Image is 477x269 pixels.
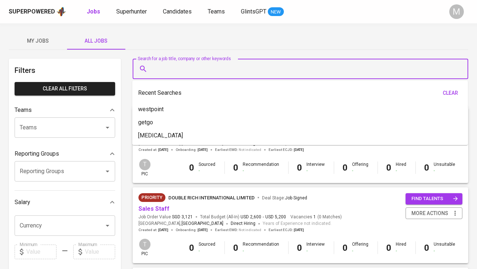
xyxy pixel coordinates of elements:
[243,248,279,254] div: -
[102,122,113,133] button: Open
[239,227,261,233] span: Not indicated
[15,149,59,158] p: Reporting Groups
[208,7,226,16] a: Teams
[294,227,304,233] span: [DATE]
[265,214,286,220] span: USD 5,200
[387,243,392,253] b: 0
[343,243,348,253] b: 0
[138,105,164,114] p: westpoint
[85,245,115,259] input: Value
[442,89,459,98] span: clear
[199,168,216,174] div: -
[434,241,456,254] div: Unsuitable
[307,241,325,254] div: Interview
[138,147,168,152] span: Created at :
[234,163,239,173] b: 0
[352,241,369,254] div: Offering
[15,147,115,161] div: Reporting Groups
[215,227,261,233] span: Earliest EMD :
[198,227,208,233] span: [DATE]
[138,214,193,220] span: Job Order Value
[434,248,456,254] div: -
[138,238,151,257] div: pic
[172,214,193,220] span: SGD 3,121
[396,248,407,254] div: -
[102,221,113,231] button: Open
[158,227,168,233] span: [DATE]
[263,214,264,220] span: -
[56,6,66,17] img: app logo
[268,8,284,16] span: NEW
[411,209,448,218] span: more actions
[241,214,261,220] span: USD 2,600
[102,166,113,176] button: Open
[26,245,56,259] input: Value
[297,243,302,253] b: 0
[396,168,407,174] div: -
[138,227,168,233] span: Created at :
[234,243,239,253] b: 0
[200,214,286,220] span: Total Budget (All-In)
[176,227,208,233] span: Onboarding :
[13,36,63,46] span: My Jobs
[439,86,462,100] button: clear
[343,163,348,173] b: 0
[297,163,302,173] b: 0
[15,82,115,95] button: Clear All filters
[20,84,109,93] span: Clear All filters
[138,205,169,212] a: Sales Staff
[290,214,342,220] span: Vacancies ( 0 Matches )
[168,195,255,200] span: Double Rich International Limited
[307,248,325,254] div: -
[15,65,115,76] h6: Filters
[138,86,462,100] div: Recent Searches
[434,161,456,174] div: Unsuitable
[116,7,148,16] a: Superhunter
[406,193,462,204] button: find talents
[406,207,462,219] button: more actions
[138,158,151,177] div: pic
[138,194,165,201] span: Priority
[387,163,392,173] b: 0
[15,103,115,117] div: Teams
[243,241,279,254] div: Recommendation
[411,195,458,203] span: find talents
[307,161,325,174] div: Interview
[138,193,165,202] div: New Job received from Demand Team
[449,4,464,19] div: M
[15,106,32,114] p: Teams
[116,8,147,15] span: Superhunter
[269,147,304,152] span: Earliest ECJD :
[176,147,208,152] span: Onboarding :
[15,195,115,210] div: Salary
[285,195,307,200] span: Job Signed
[352,248,369,254] div: -
[138,238,151,251] div: T
[425,163,430,173] b: 0
[434,168,456,174] div: -
[425,243,430,253] b: 0
[15,198,30,207] p: Salary
[87,7,102,16] a: Jobs
[262,195,307,200] span: Deal Stage :
[9,8,55,16] div: Superpowered
[9,6,66,17] a: Superpoweredapp logo
[352,168,369,174] div: -
[263,220,332,227] span: Years of Experience not indicated.
[189,163,195,173] b: 0
[189,243,195,253] b: 0
[208,8,225,15] span: Teams
[163,7,193,16] a: Candidates
[241,8,266,15] span: GlintsGPT
[199,241,216,254] div: Sourced
[352,161,369,174] div: Offering
[294,147,304,152] span: [DATE]
[396,241,407,254] div: Hired
[198,147,208,152] span: [DATE]
[138,158,151,171] div: T
[138,220,223,227] span: [GEOGRAPHIC_DATA] ,
[215,147,261,152] span: Earliest EMD :
[396,161,407,174] div: Hired
[231,221,255,226] span: Direct Hiring
[71,36,121,46] span: All Jobs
